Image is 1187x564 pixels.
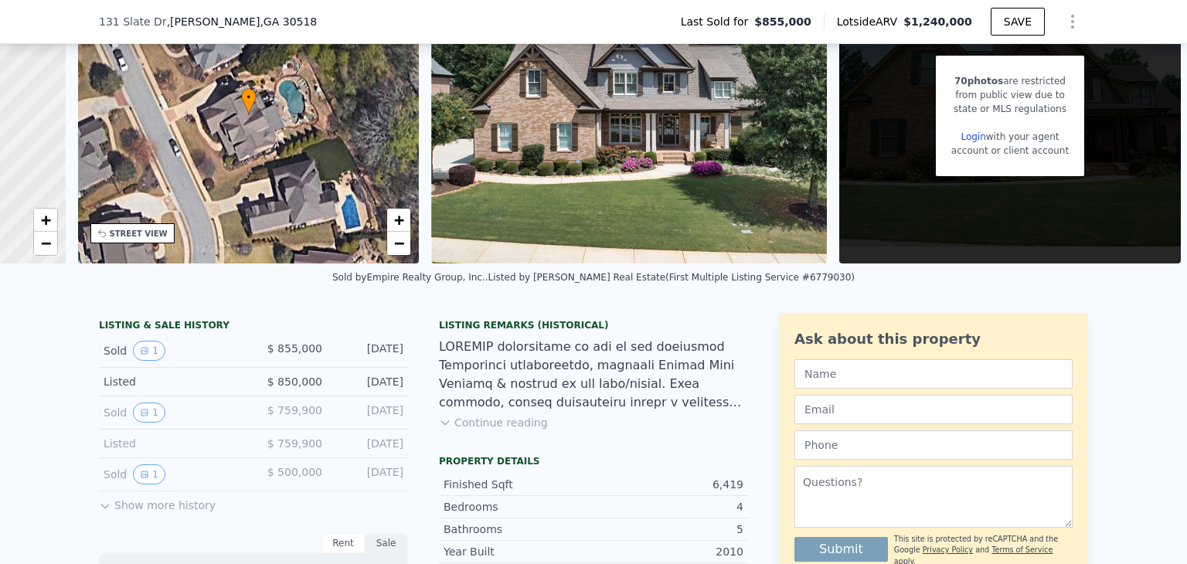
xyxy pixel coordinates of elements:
[593,477,743,492] div: 6,419
[444,477,593,492] div: Finished Sqft
[99,491,216,513] button: Show more history
[104,341,241,361] div: Sold
[986,131,1059,142] span: with your agent
[951,88,1069,102] div: from public view due to
[241,88,257,115] div: •
[439,415,548,430] button: Continue reading
[754,14,811,29] span: $855,000
[34,209,57,232] a: Zoom in
[794,395,1073,424] input: Email
[335,464,403,484] div: [DATE]
[394,233,404,253] span: −
[133,464,165,484] button: View historical data
[593,499,743,515] div: 4
[365,533,408,553] div: Sale
[923,545,973,554] a: Privacy Policy
[104,374,241,389] div: Listed
[99,319,408,335] div: LISTING & SALE HISTORY
[335,374,403,389] div: [DATE]
[40,210,50,229] span: +
[794,328,1073,350] div: Ask about this property
[488,272,855,283] div: Listed by [PERSON_NAME] Real Estate (First Multiple Listing Service #6779030)
[260,15,317,28] span: , GA 30518
[34,232,57,255] a: Zoom out
[593,544,743,559] div: 2010
[267,437,322,450] span: $ 759,900
[439,319,748,331] div: Listing Remarks (Historical)
[794,359,1073,389] input: Name
[104,464,241,484] div: Sold
[903,15,972,28] span: $1,240,000
[961,131,985,142] a: Login
[439,455,748,467] div: Property details
[99,14,167,29] span: 131 Slate Dr
[335,403,403,423] div: [DATE]
[444,544,593,559] div: Year Built
[167,14,318,29] span: , [PERSON_NAME]
[951,144,1069,158] div: account or client account
[444,499,593,515] div: Bedrooms
[681,14,755,29] span: Last Sold for
[954,76,1003,87] span: 70 photos
[267,466,322,478] span: $ 500,000
[837,14,903,29] span: Lotside ARV
[110,228,168,240] div: STREET VIEW
[794,537,888,562] button: Submit
[267,375,322,388] span: $ 850,000
[267,342,322,355] span: $ 855,000
[394,210,404,229] span: +
[1057,6,1088,37] button: Show Options
[133,403,165,423] button: View historical data
[991,8,1045,36] button: SAVE
[794,430,1073,460] input: Phone
[593,522,743,537] div: 5
[951,102,1069,116] div: state or MLS regulations
[335,341,403,361] div: [DATE]
[104,403,241,423] div: Sold
[321,533,365,553] div: Rent
[332,272,488,283] div: Sold by Empire Realty Group, Inc. .
[241,90,257,104] span: •
[40,233,50,253] span: −
[267,404,322,416] span: $ 759,900
[335,436,403,451] div: [DATE]
[951,74,1069,88] div: are restricted
[439,338,748,412] div: LOREMIP dolorsitame co adi el sed doeiusmod Temporinci utlaboreetdo, magnaali Enimad Mini Veniamq...
[133,341,165,361] button: View historical data
[991,545,1053,554] a: Terms of Service
[104,436,241,451] div: Listed
[387,209,410,232] a: Zoom in
[387,232,410,255] a: Zoom out
[444,522,593,537] div: Bathrooms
